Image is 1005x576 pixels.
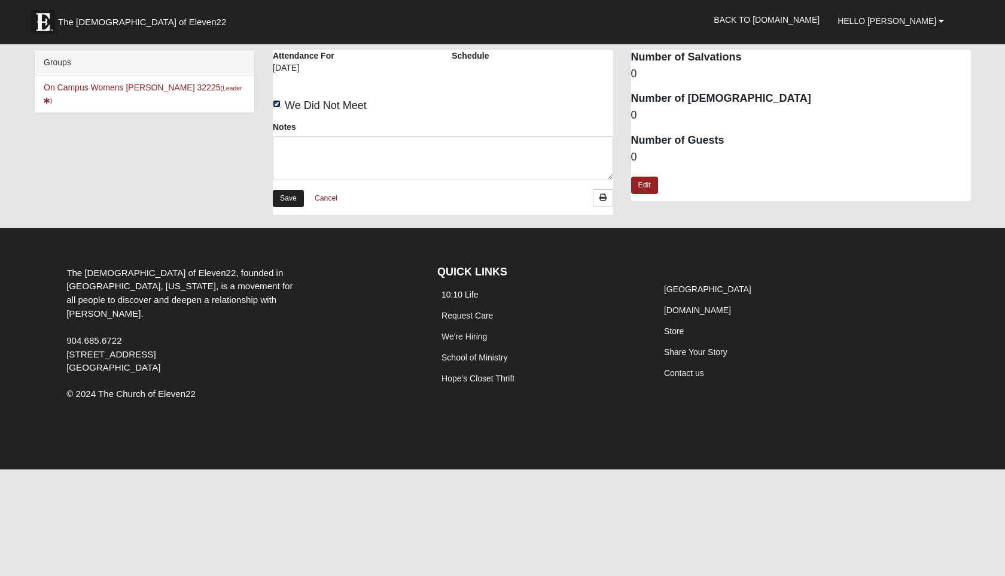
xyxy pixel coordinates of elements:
[66,389,196,399] span: © 2024 The Church of Eleven22
[31,10,55,34] img: Eleven22 logo
[57,266,304,375] div: The [DEMOGRAPHIC_DATA] of Eleven22, founded in [GEOGRAPHIC_DATA], [US_STATE], is a movement for a...
[441,374,514,383] a: Hope's Closet Thrift
[441,353,507,362] a: School of Ministry
[664,326,684,336] a: Store
[273,100,281,108] input: We Did Not Meet
[664,305,731,315] a: [DOMAIN_NAME]
[664,284,751,294] a: [GEOGRAPHIC_DATA]
[307,189,345,208] a: Cancel
[664,368,704,378] a: Contact us
[837,16,936,26] span: Hello [PERSON_NAME]
[273,50,334,62] label: Attendance For
[664,347,727,357] a: Share Your Story
[441,290,479,299] a: 10:10 Life
[705,5,829,35] a: Back to [DOMAIN_NAME]
[441,332,487,341] a: We're Hiring
[58,16,226,28] span: The [DEMOGRAPHIC_DATA] of Eleven22
[631,177,658,194] a: Edit
[44,84,242,104] small: (Leader )
[273,121,296,133] label: Notes
[631,50,971,65] dt: Number of Salvations
[631,66,971,82] dd: 0
[631,91,971,107] dt: Number of [DEMOGRAPHIC_DATA]
[273,190,304,207] a: Save
[631,108,971,123] dd: 0
[285,99,367,111] span: We Did Not Meet
[66,362,160,372] span: [GEOGRAPHIC_DATA]
[631,133,971,148] dt: Number of Guests
[829,6,953,36] a: Hello [PERSON_NAME]
[25,4,264,34] a: The [DEMOGRAPHIC_DATA] of Eleven22
[631,150,971,165] dd: 0
[593,189,613,207] a: Print Attendance Roster
[437,266,642,279] h4: QUICK LINKS
[441,311,493,320] a: Request Care
[273,62,345,82] div: [DATE]
[44,83,242,105] a: On Campus Womens [PERSON_NAME] 32225(Leader)
[452,50,489,62] label: Schedule
[35,50,254,75] div: Groups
